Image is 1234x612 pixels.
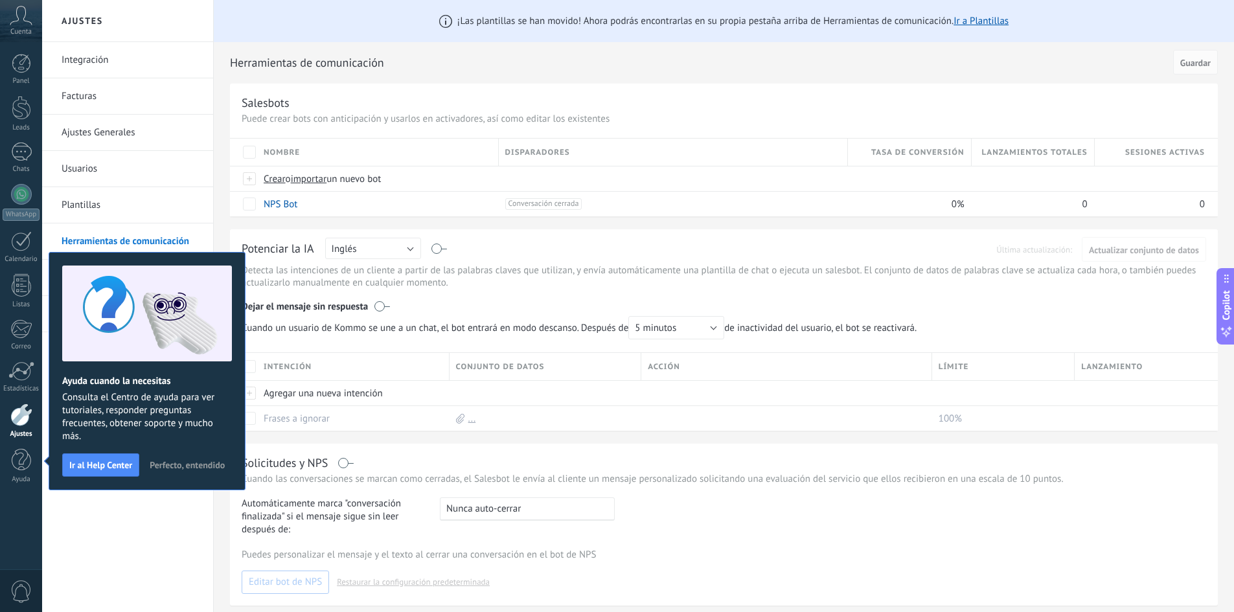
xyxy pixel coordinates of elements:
span: Consulta el Centro de ayuda para ver tutoriales, responder preguntas frecuentes, obtener soporte ... [62,391,232,443]
a: Ir a Plantillas [954,15,1009,27]
div: Panel [3,77,40,85]
div: Ayuda [3,475,40,484]
span: Cuando un usuario de Kommo se une a un chat, el bot entrará en modo descanso. Después de [242,316,724,339]
span: importar [291,173,327,185]
p: Puedes personalizar el mensaje y el texto al cerrar una conversación en el bot de NPS [242,549,1206,561]
span: Ir al Help Center [69,460,132,470]
span: o [286,173,291,185]
div: Chats [3,165,40,174]
button: Guardar [1173,50,1218,74]
span: de inactividad del usuario, el bot se reactivará. [242,316,924,339]
li: Facturas [42,78,213,115]
div: Salesbots [242,95,290,110]
span: Acción [648,361,680,373]
span: 0% [952,198,965,210]
div: Solicitudes y NPS [242,455,328,470]
div: Ajustes [3,430,40,438]
span: Perfecto, entendido [150,460,225,470]
button: Inglés [325,238,421,259]
span: un nuevo bot [326,173,381,185]
div: 100% [932,406,1069,431]
div: 0% [848,192,965,216]
a: Usuarios [62,151,200,187]
span: Disparadores [505,146,570,159]
a: Facturas [62,78,200,115]
div: Agregar una nueva intención [257,381,443,405]
span: Crear [264,173,286,185]
p: Puede crear bots con anticipación y usarlos en activadores, así como editar los existentes [242,113,1206,125]
span: Conversación cerrada [505,198,582,210]
li: Herramientas de comunicación [42,223,213,260]
span: Conjunto de datos [456,361,545,373]
span: Sesiones activas [1125,146,1205,159]
h2: Herramientas de comunicación [230,50,1169,76]
li: Integración [42,42,213,78]
span: Lanzamientos totales [981,146,1087,159]
div: Correo [3,343,40,351]
a: Ajustes Generales [62,115,200,151]
div: Potenciar la IA [242,241,314,258]
div: 0 [972,192,1088,216]
p: Cuando las conversaciones se marcan como cerradas, el Salesbot le envía al cliente un mensaje per... [242,473,1206,485]
a: Plantillas [62,187,200,223]
span: Límite [939,361,969,373]
a: Herramientas de comunicación [62,223,200,260]
div: Listas [3,300,40,309]
span: Guardar [1180,58,1211,67]
span: Intención [264,361,312,373]
li: Ajustes Generales [42,115,213,151]
span: 100% [939,413,962,425]
h2: Ayuda cuando la necesitas [62,375,232,387]
span: Lanzamiento [1081,361,1143,373]
span: Tasa de conversión [871,146,965,159]
div: Leads [3,124,40,132]
span: Nunca auto-cerrar [446,503,521,515]
span: ¡Las plantillas se han movido! Ahora podrás encontrarlas en su propia pestaña arriba de Herramien... [457,15,1009,27]
div: WhatsApp [3,209,40,221]
li: Plantillas [42,187,213,223]
div: Estadísticas [3,385,40,393]
li: Usuarios [42,151,213,187]
span: Inglés [332,243,357,255]
span: Copilot [1220,290,1233,320]
a: Frases a ignorar [264,413,330,425]
span: Automáticamente marca "conversación finalizada" si el mensaje sigue sin leer después de: [242,497,428,536]
button: 5 minutos [628,316,724,339]
div: Dejar el mensaje sin respuesta [242,291,1206,316]
a: NPS Bot [264,198,297,210]
span: 5 minutos [635,322,676,334]
div: Calendario [3,255,40,264]
span: Cuenta [10,28,32,36]
span: 0 [1200,198,1205,210]
button: Perfecto, entendido [144,455,231,475]
p: Detecta las intenciones de un cliente a partir de las palabras claves que utilizan, y envía autom... [242,264,1206,289]
div: 0 [1095,192,1205,216]
a: ... [468,413,476,425]
a: Integración [62,42,200,78]
button: Ir al Help Center [62,453,139,477]
span: 0 [1082,198,1088,210]
span: Nombre [264,146,300,159]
